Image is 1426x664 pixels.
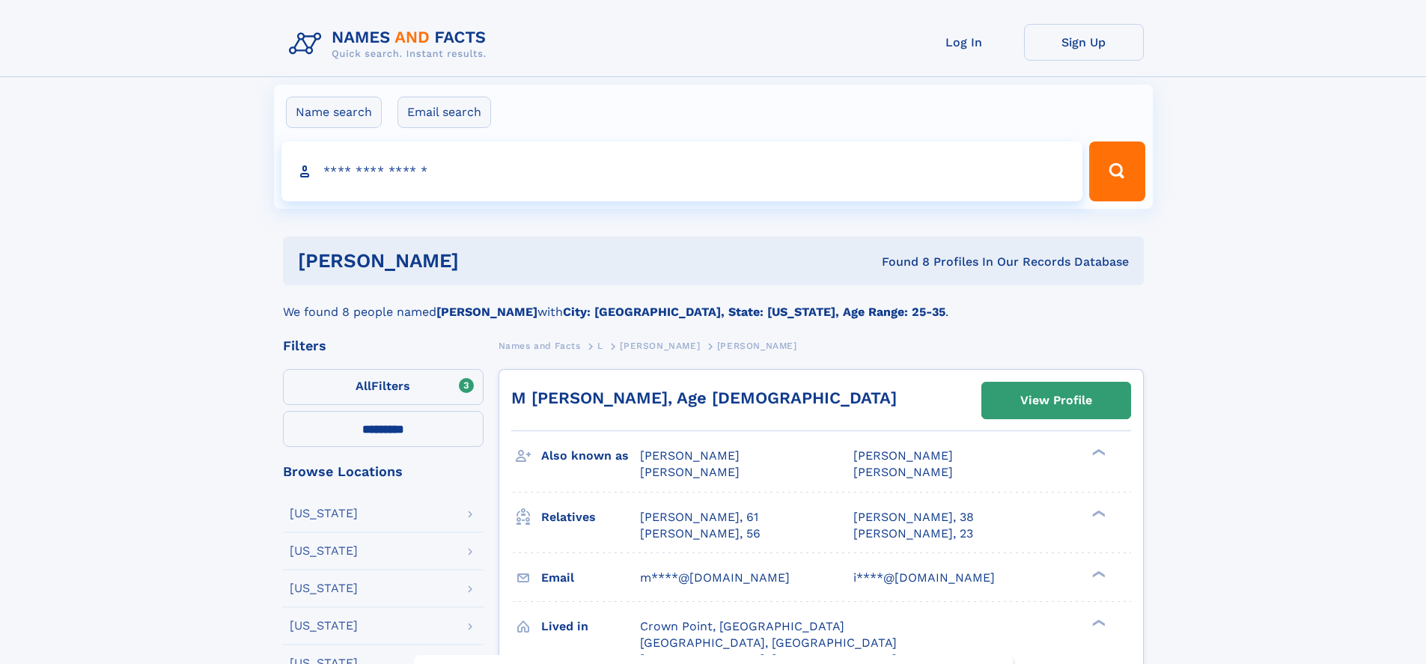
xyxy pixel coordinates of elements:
[640,526,761,542] a: [PERSON_NAME], 56
[499,336,581,355] a: Names and Facts
[640,465,740,479] span: [PERSON_NAME]
[904,24,1024,61] a: Log In
[640,509,758,526] a: [PERSON_NAME], 61
[541,443,640,469] h3: Also known as
[283,465,484,478] div: Browse Locations
[563,305,945,319] b: City: [GEOGRAPHIC_DATA], State: [US_STATE], Age Range: 25-35
[640,636,897,650] span: [GEOGRAPHIC_DATA], [GEOGRAPHIC_DATA]
[281,141,1083,201] input: search input
[717,341,797,351] span: [PERSON_NAME]
[283,339,484,353] div: Filters
[670,254,1129,270] div: Found 8 Profiles In Our Records Database
[1088,448,1106,457] div: ❯
[283,285,1144,321] div: We found 8 people named with .
[541,565,640,591] h3: Email
[640,619,844,633] span: Crown Point, [GEOGRAPHIC_DATA]
[283,24,499,64] img: Logo Names and Facts
[511,389,897,407] a: M [PERSON_NAME], Age [DEMOGRAPHIC_DATA]
[640,448,740,463] span: [PERSON_NAME]
[597,341,603,351] span: L
[298,252,671,270] h1: [PERSON_NAME]
[620,341,700,351] span: [PERSON_NAME]
[1088,569,1106,579] div: ❯
[541,505,640,530] h3: Relatives
[356,379,371,393] span: All
[1020,383,1092,418] div: View Profile
[853,509,974,526] a: [PERSON_NAME], 38
[397,97,491,128] label: Email search
[286,97,382,128] label: Name search
[290,620,358,632] div: [US_STATE]
[1024,24,1144,61] a: Sign Up
[853,448,953,463] span: [PERSON_NAME]
[436,305,537,319] b: [PERSON_NAME]
[290,508,358,520] div: [US_STATE]
[541,614,640,639] h3: Lived in
[853,526,973,542] a: [PERSON_NAME], 23
[982,383,1130,418] a: View Profile
[1088,618,1106,627] div: ❯
[1088,508,1106,518] div: ❯
[620,336,700,355] a: [PERSON_NAME]
[597,336,603,355] a: L
[290,545,358,557] div: [US_STATE]
[1089,141,1145,201] button: Search Button
[283,369,484,405] label: Filters
[853,465,953,479] span: [PERSON_NAME]
[290,582,358,594] div: [US_STATE]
